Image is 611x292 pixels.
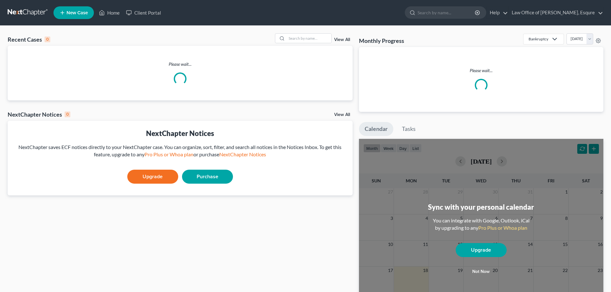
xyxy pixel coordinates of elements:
[509,7,603,18] a: Law Office of [PERSON_NAME], Esqure
[396,122,421,136] a: Tasks
[456,243,507,257] a: Upgrade
[359,122,393,136] a: Calendar
[428,202,534,212] div: Sync with your personal calendar
[144,151,193,157] a: Pro Plus or Whoa plan
[127,170,178,184] a: Upgrade
[45,37,50,42] div: 0
[13,144,348,158] div: NextChapter saves ECF notices directly to your NextChapter case. You can organize, sort, filter, ...
[8,111,70,118] div: NextChapter Notices
[359,37,404,44] h3: Monthly Progress
[334,112,350,117] a: View All
[67,10,88,15] span: New Case
[334,37,350,42] a: View All
[456,265,507,278] button: Not now
[487,7,508,18] a: Help
[96,7,123,18] a: Home
[364,67,598,74] p: Please wait...
[529,36,548,42] div: Bankruptcy
[430,217,532,232] div: You can integrate with Google, Outlook, iCal by upgrading to any
[13,128,348,138] div: NextChapter Notices
[219,151,266,157] a: NextChapter Notices
[182,170,233,184] a: Purchase
[287,34,331,43] input: Search by name...
[478,225,527,231] a: Pro Plus or Whoa plan
[8,36,50,43] div: Recent Cases
[65,112,70,117] div: 0
[418,7,476,18] input: Search by name...
[8,61,353,67] p: Please wait...
[123,7,164,18] a: Client Portal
